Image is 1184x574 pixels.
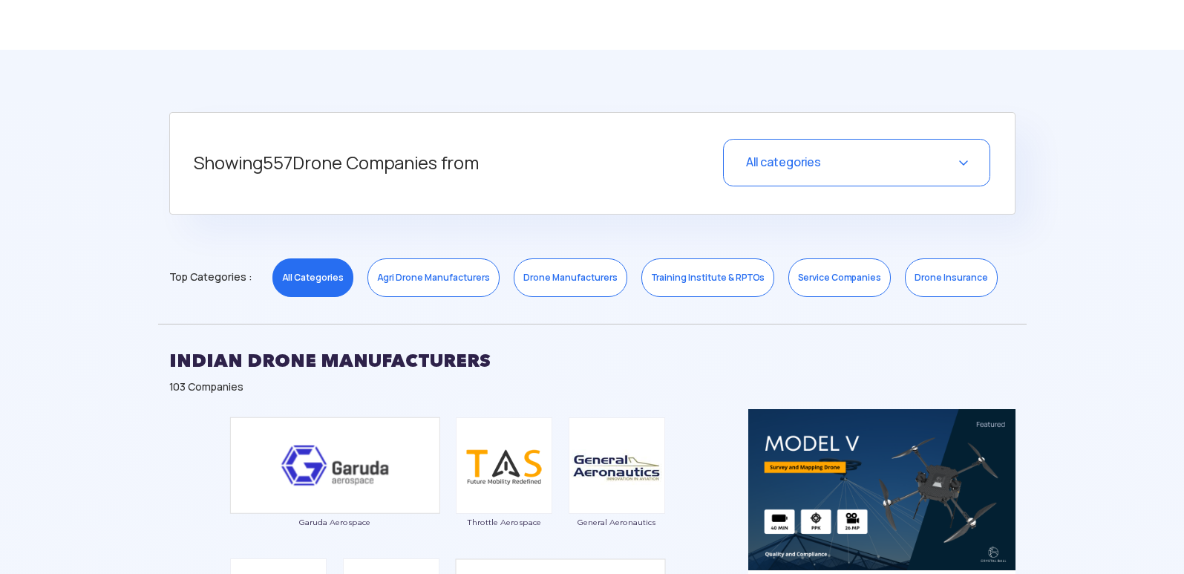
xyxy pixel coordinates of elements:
img: ic_general.png [569,417,665,514]
a: Drone Manufacturers [514,258,627,297]
span: Top Categories : [169,265,252,289]
span: Garuda Aerospace [229,518,440,526]
a: Agri Drone Manufacturers [367,258,500,297]
a: Throttle Aerospace [455,457,553,526]
span: 557 [263,151,292,175]
a: Drone Insurance [905,258,998,297]
a: All Categories [272,258,353,297]
h5: Showing Drone Companies from [194,139,632,188]
a: General Aeronautics [568,457,666,526]
img: bg_eco_crystal.png [748,409,1015,570]
a: Garuda Aerospace [229,457,440,526]
img: ic_throttle.png [456,417,552,514]
img: ic_garuda_eco.png [229,417,440,514]
div: 103 Companies [169,379,1015,394]
a: Service Companies [788,258,891,297]
span: General Aeronautics [568,518,666,526]
a: Training Institute & RPTOs [641,258,774,297]
h2: INDIAN DRONE MANUFACTURERS [169,342,1015,379]
span: Throttle Aerospace [455,518,553,526]
span: All categories [746,154,821,170]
